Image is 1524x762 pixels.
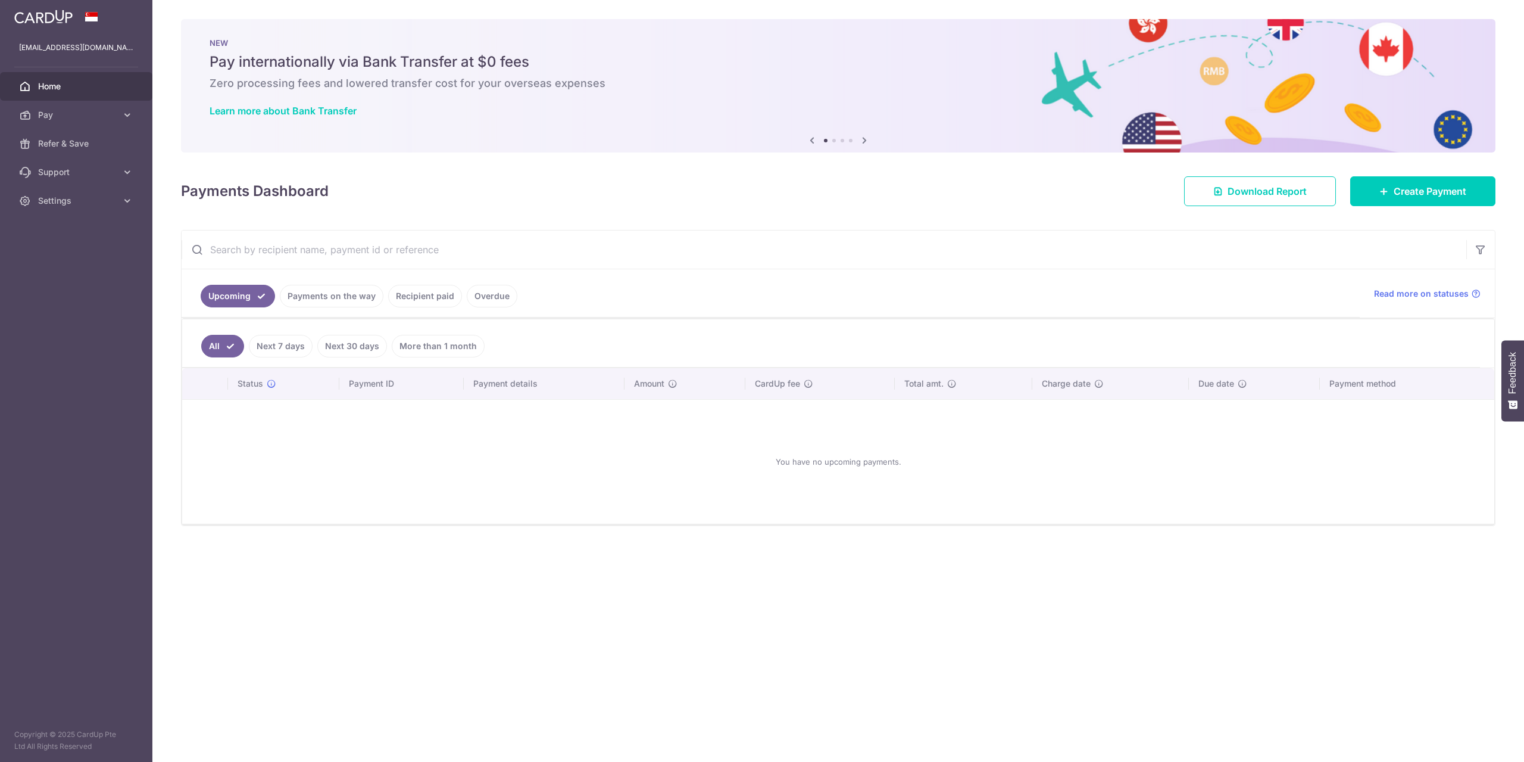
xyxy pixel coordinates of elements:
[38,80,117,92] span: Home
[1042,378,1091,390] span: Charge date
[196,409,1480,514] div: You have no upcoming payments.
[1394,184,1466,198] span: Create Payment
[14,10,73,24] img: CardUp
[210,52,1467,71] h5: Pay internationally via Bank Transfer at $0 fees
[38,109,117,121] span: Pay
[19,42,133,54] p: [EMAIL_ADDRESS][DOMAIN_NAME]
[280,285,383,307] a: Payments on the way
[182,231,1466,269] input: Search by recipient name, payment id or reference
[1198,378,1234,390] span: Due date
[904,378,944,390] span: Total amt.
[38,195,117,207] span: Settings
[1507,352,1518,394] span: Feedback
[201,335,244,357] a: All
[1184,176,1336,206] a: Download Report
[210,76,1467,91] h6: Zero processing fees and lowered transfer cost for your overseas expenses
[464,368,624,399] th: Payment details
[339,368,463,399] th: Payment ID
[38,138,117,150] span: Refer & Save
[317,335,387,357] a: Next 30 days
[467,285,517,307] a: Overdue
[1350,176,1495,206] a: Create Payment
[1320,368,1494,399] th: Payment method
[38,166,117,178] span: Support
[1374,288,1469,300] span: Read more on statuses
[755,378,800,390] span: CardUp fee
[249,335,313,357] a: Next 7 days
[1228,184,1307,198] span: Download Report
[388,285,462,307] a: Recipient paid
[181,19,1495,153] img: Bank transfer banner
[201,285,275,307] a: Upcoming
[210,105,357,117] a: Learn more about Bank Transfer
[210,38,1467,48] p: NEW
[181,181,329,202] h4: Payments Dashboard
[238,378,263,390] span: Status
[392,335,485,357] a: More than 1 month
[634,378,664,390] span: Amount
[1501,340,1524,421] button: Feedback - Show survey
[1374,288,1481,300] a: Read more on statuses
